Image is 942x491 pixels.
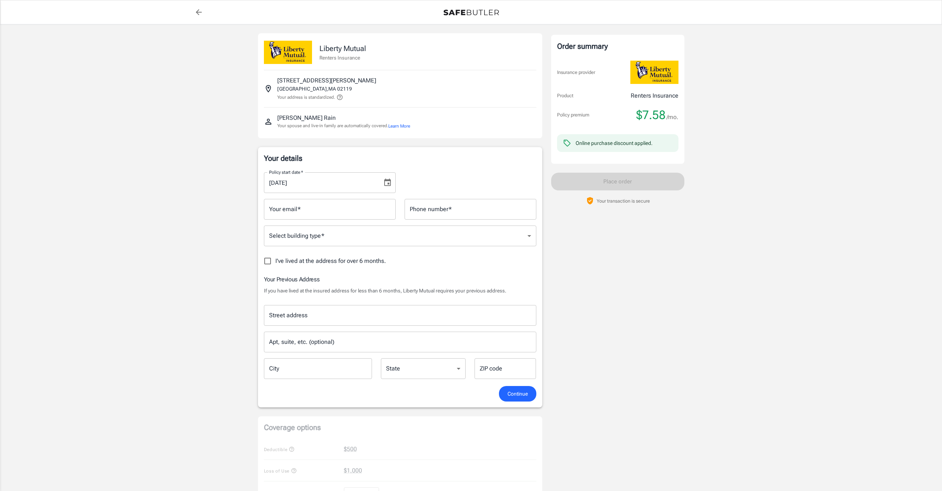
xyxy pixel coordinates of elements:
[264,172,377,193] input: MM/DD/YYYY
[631,91,678,100] p: Renters Insurance
[191,5,206,20] a: back to quotes
[264,287,536,294] p: If you have lived at the insured address for less than 6 months, Liberty Mutual requires your pre...
[319,54,366,61] p: Renters Insurance
[597,197,650,204] p: Your transaction is secure
[630,61,678,84] img: Liberty Mutual
[636,108,666,122] span: $7.58
[277,76,376,85] p: [STREET_ADDRESS][PERSON_NAME]
[499,386,536,402] button: Continue
[277,122,410,129] p: Your spouse and live-in family are automatically covered.
[667,112,678,122] span: /mo.
[264,199,396,220] input: Enter email
[576,139,653,147] div: Online purchase discount applied.
[405,199,536,220] input: Enter number
[443,10,499,16] img: Back to quotes
[557,111,589,119] p: Policy premium
[264,41,312,64] img: Liberty Mutual
[319,43,366,54] p: Liberty Mutual
[264,84,273,93] svg: Insured address
[264,153,536,163] p: Your details
[264,275,536,284] h6: Your Previous Address
[380,175,395,190] button: Choose date, selected date is Oct 1, 2025
[557,41,678,52] div: Order summary
[557,69,595,76] p: Insurance provider
[557,92,573,99] p: Product
[277,85,352,92] p: [GEOGRAPHIC_DATA] , MA 02119
[388,123,410,129] button: Learn More
[264,117,273,126] svg: Insured person
[507,389,528,399] span: Continue
[277,94,335,101] p: Your address is standardized.
[275,257,386,265] span: I've lived at the address for over 6 months.
[277,114,336,122] p: [PERSON_NAME] Rain
[269,169,303,175] label: Policy start date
